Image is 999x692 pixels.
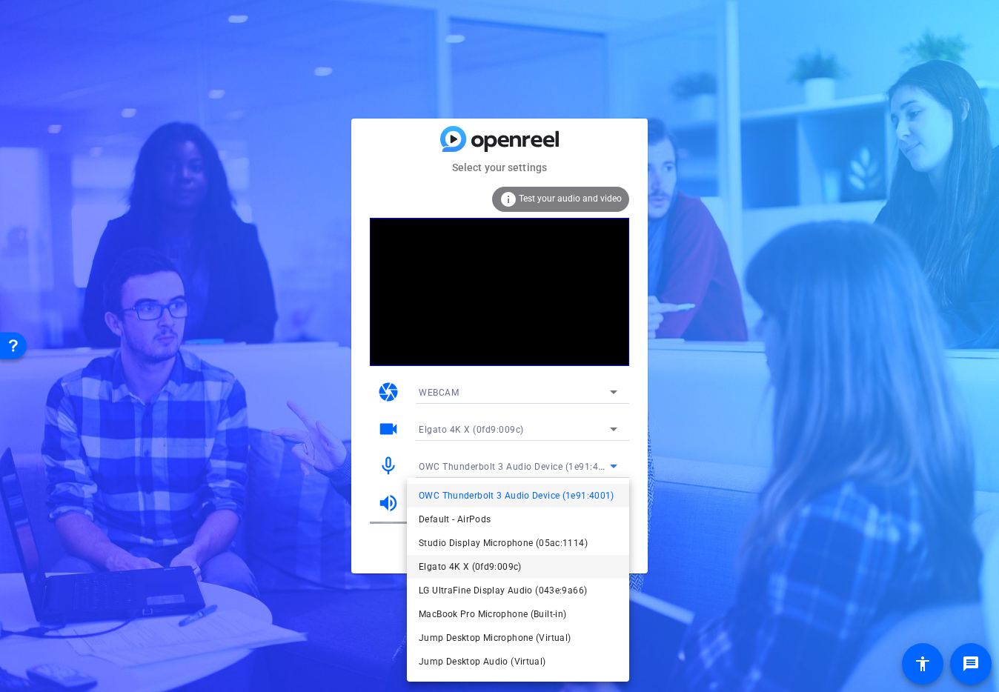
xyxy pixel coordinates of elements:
[419,510,491,528] span: Default - AirPods
[419,582,587,599] span: LG UltraFine Display Audio (043e:9a66)
[419,558,522,576] span: Elgato 4K X (0fd9:009c)
[419,487,614,505] span: OWC Thunderbolt 3 Audio Device (1e91:4001)
[419,653,546,671] span: Jump Desktop Audio (Virtual)
[419,534,588,552] span: Studio Display Microphone (05ac:1114)
[419,605,566,623] span: MacBook Pro Microphone (Built-in)
[419,629,571,647] span: Jump Desktop Microphone (Virtual)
